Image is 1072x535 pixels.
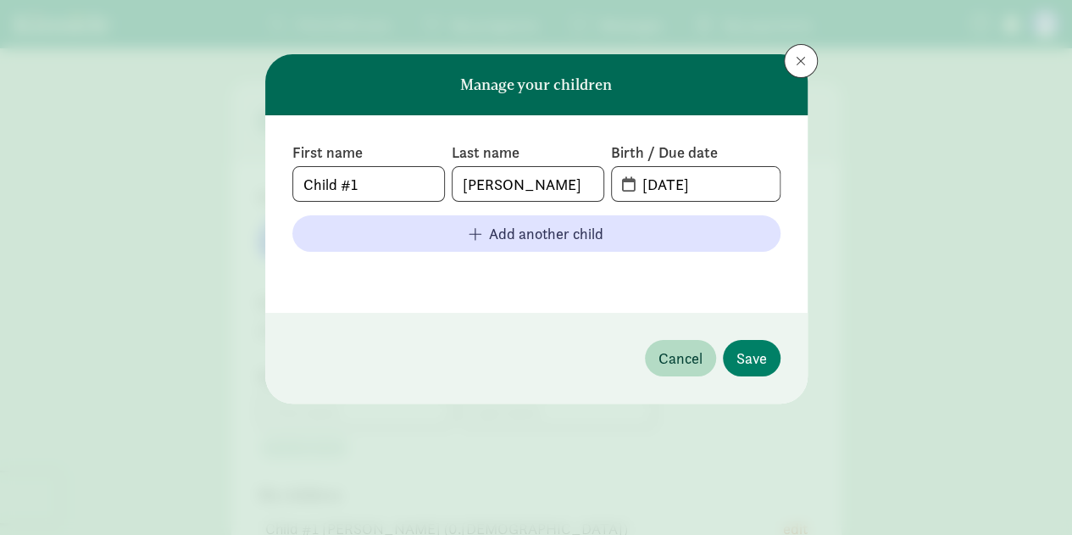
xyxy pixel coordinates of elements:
[736,347,767,370] span: Save
[723,340,780,376] button: Save
[658,347,703,370] span: Cancel
[489,222,603,245] span: Add another child
[460,76,612,93] h6: Manage your children
[452,142,604,163] label: Last name
[292,142,445,163] label: First name
[632,167,779,201] input: MM-DD-YYYY
[645,340,716,376] button: Cancel
[292,215,780,252] button: Add another child
[611,142,780,163] label: Birth / Due date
